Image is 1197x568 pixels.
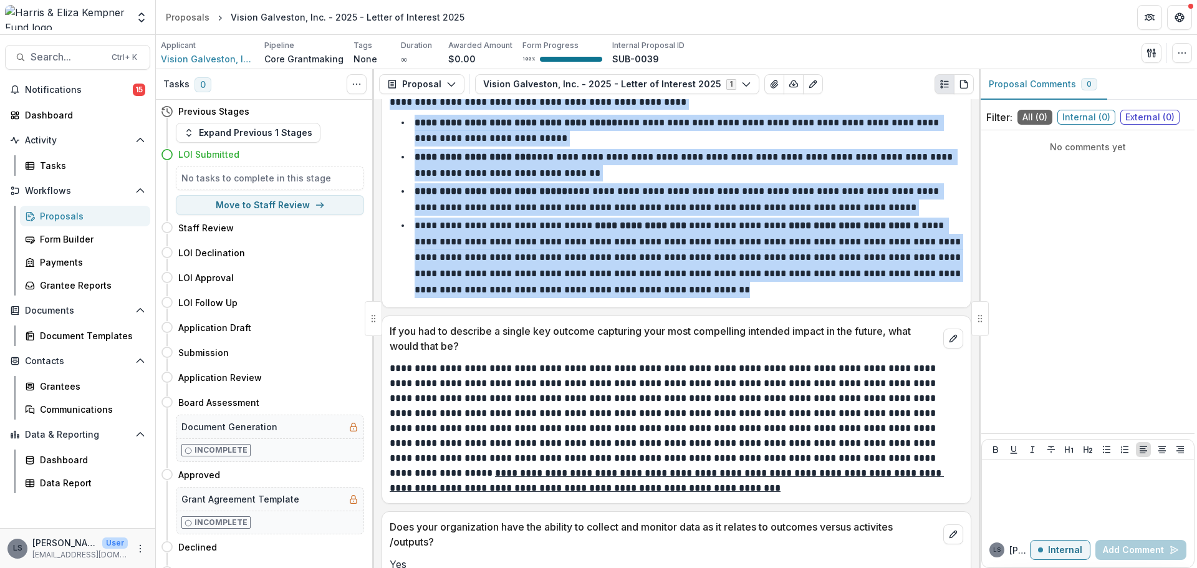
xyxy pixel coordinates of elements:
button: edit [943,329,963,349]
h4: Approved [178,468,220,481]
p: Does your organization have the ability to collect and monitor data as it relates to outcomes ver... [390,519,938,549]
div: Grantee Reports [40,279,140,292]
button: Open entity switcher [133,5,150,30]
button: Italicize [1025,442,1040,457]
a: Document Templates [20,325,150,346]
p: Form Progress [522,40,579,51]
p: Internal Proposal ID [612,40,685,51]
p: Filter: [986,110,1012,125]
div: Proposals [166,11,209,24]
nav: breadcrumb [161,8,469,26]
p: No comments yet [986,140,1190,153]
p: Applicant [161,40,196,51]
div: Payments [40,256,140,269]
h4: Board Assessment [178,396,259,409]
button: Notifications15 [5,80,150,100]
p: [EMAIL_ADDRESS][DOMAIN_NAME] [32,549,128,561]
div: Vision Galveston, Inc. - 2025 - Letter of Interest 2025 [231,11,464,24]
div: Form Builder [40,233,140,246]
a: Dashboard [5,105,150,125]
a: Proposals [20,206,150,226]
span: All ( 0 ) [1017,110,1052,125]
button: Add Comment [1095,540,1186,560]
h5: Document Generation [181,420,277,433]
a: Payments [20,252,150,272]
p: [PERSON_NAME] [1009,544,1030,557]
button: Toggle View Cancelled Tasks [347,74,367,94]
p: Tags [353,40,372,51]
span: Activity [25,135,130,146]
h4: Application Review [178,371,262,384]
button: Align Left [1136,442,1151,457]
img: Harris & Eliza Kempner Fund logo [5,5,128,30]
button: Open Contacts [5,351,150,371]
span: 15 [133,84,145,96]
button: Heading 1 [1062,442,1077,457]
button: Align Right [1173,442,1188,457]
h3: Tasks [163,79,190,90]
button: Plaintext view [935,74,954,94]
a: Proposals [161,8,214,26]
p: User [102,537,128,549]
span: 0 [1087,80,1092,89]
div: Data Report [40,476,140,489]
a: Communications [20,399,150,420]
div: Dashboard [40,453,140,466]
button: Open Data & Reporting [5,425,150,445]
span: Documents [25,306,130,316]
a: Form Builder [20,229,150,249]
div: Lauren Scott [13,544,22,552]
div: Communications [40,403,140,416]
button: Proposal [379,74,464,94]
h4: Declined [178,541,217,554]
button: Open Activity [5,130,150,150]
button: Open Workflows [5,181,150,201]
p: 100 % [522,55,535,64]
h4: LOI Declination [178,246,245,259]
h4: LOI Submitted [178,148,239,161]
button: Search... [5,45,150,70]
span: Vision Galveston, Inc. [161,52,254,65]
button: Proposal Comments [979,69,1107,100]
span: Contacts [25,356,130,367]
p: Internal [1048,545,1082,556]
p: Incomplete [195,517,248,528]
a: Tasks [20,155,150,176]
p: If you had to describe a single key outcome capturing your most compelling intended impact in the... [390,324,938,354]
button: More [133,541,148,556]
button: Bold [988,442,1003,457]
button: Vision Galveston, Inc. - 2025 - Letter of Interest 20251 [475,74,759,94]
h4: Staff Review [178,221,234,234]
button: Move to Staff Review [176,195,364,215]
p: $0.00 [448,52,476,65]
div: Grantees [40,380,140,393]
h4: Submission [178,346,229,359]
button: Underline [1006,442,1021,457]
p: Awarded Amount [448,40,512,51]
button: View Attached Files [764,74,784,94]
p: None [353,52,377,65]
button: Ordered List [1117,442,1132,457]
p: Core Grantmaking [264,52,344,65]
div: Document Templates [40,329,140,342]
h4: Application Draft [178,321,251,334]
button: Bullet List [1099,442,1114,457]
h4: Previous Stages [178,105,249,118]
button: Edit as form [803,74,823,94]
h5: Grant Agreement Template [181,493,299,506]
span: Internal ( 0 ) [1057,110,1115,125]
span: Workflows [25,186,130,196]
button: Partners [1137,5,1162,30]
button: Strike [1044,442,1059,457]
div: Lauren Scott [993,547,1001,553]
span: 0 [195,77,211,92]
p: Duration [401,40,432,51]
div: Tasks [40,159,140,172]
a: Data Report [20,473,150,493]
a: Dashboard [20,450,150,470]
a: Grantees [20,376,150,397]
button: Expand Previous 1 Stages [176,123,320,143]
div: Dashboard [25,108,140,122]
p: Pipeline [264,40,294,51]
button: Open Documents [5,301,150,320]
